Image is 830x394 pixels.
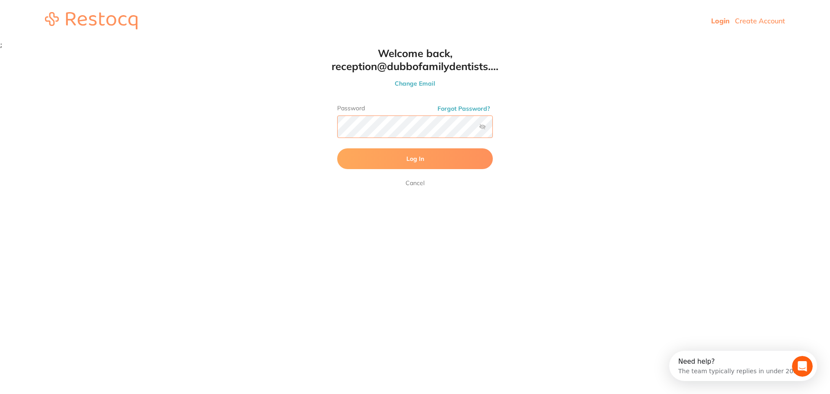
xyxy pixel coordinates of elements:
[435,105,493,112] button: Forgot Password?
[3,3,156,27] div: Open Intercom Messenger
[735,16,785,25] a: Create Account
[337,148,493,169] button: Log In
[320,80,510,87] button: Change Email
[406,155,424,163] span: Log In
[337,105,493,112] label: Password
[792,356,813,377] iframe: Intercom live chat
[9,14,130,23] div: The team typically replies in under 20m
[45,12,137,29] img: restocq_logo.svg
[404,178,426,188] a: Cancel
[669,351,817,381] iframe: Intercom live chat discovery launcher
[711,16,730,25] a: Login
[320,47,510,73] h1: Welcome back, reception@dubbofamilydentists....
[9,7,130,14] div: Need help?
